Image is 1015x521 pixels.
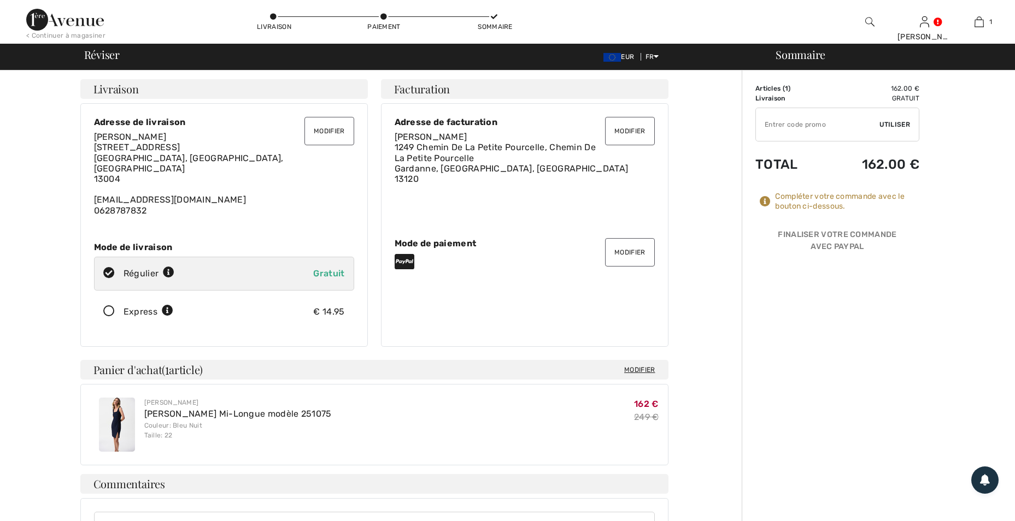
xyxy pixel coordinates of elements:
[952,15,1006,28] a: 1
[755,146,825,183] td: Total
[395,132,467,142] span: [PERSON_NAME]
[395,117,655,127] div: Adresse de facturation
[99,398,135,452] img: Robe Fourreau Mi-Longue modèle 251075
[144,421,332,440] div: Couleur: Bleu Nuit Taille: 22
[756,108,879,141] input: Code promo
[603,53,621,62] img: Euro
[755,229,919,257] div: Finaliser votre commande avec PayPal
[605,238,654,267] button: Modifier
[605,117,654,145] button: Modifier
[94,132,354,216] div: [EMAIL_ADDRESS][DOMAIN_NAME] 0628787832
[257,22,290,32] div: Livraison
[775,192,919,211] div: Compléter votre commande avec le bouton ci-dessous.
[785,85,788,92] span: 1
[395,142,629,184] span: 1249 Chemin De La Petite Pourcelle, Chemin De La Petite Pourcelle Gardanne, [GEOGRAPHIC_DATA], [G...
[162,362,203,377] span: ( article)
[634,412,659,422] s: 249 €
[94,242,354,252] div: Mode de livraison
[897,31,951,43] div: [PERSON_NAME]
[94,142,284,184] span: [STREET_ADDRESS] [GEOGRAPHIC_DATA], [GEOGRAPHIC_DATA], [GEOGRAPHIC_DATA] 13004
[367,22,400,32] div: Paiement
[879,120,910,129] span: Utiliser
[755,93,825,103] td: Livraison
[624,364,655,375] span: Modifier
[825,84,919,93] td: 162.00 €
[124,267,175,280] div: Régulier
[124,305,173,318] div: Express
[93,84,139,94] span: Livraison
[646,53,659,61] span: FR
[80,360,668,380] h4: Panier d'achat
[865,15,875,28] img: recherche
[634,399,659,409] span: 162 €
[165,362,169,376] span: 1
[304,117,354,145] button: Modifier
[144,408,332,419] a: [PERSON_NAME] Mi-Longue modèle 251075
[755,257,919,281] iframe: PayPal
[313,268,344,279] span: Gratuit
[478,22,511,32] div: Sommaire
[920,15,929,28] img: Mes infos
[395,238,655,248] div: Mode de paiement
[313,305,344,318] div: € 14.95
[94,117,354,127] div: Adresse de livraison
[975,15,984,28] img: Mon panier
[603,53,638,61] span: EUR
[755,84,825,93] td: Articles ( )
[84,49,120,60] span: Réviser
[989,17,992,27] span: 1
[825,146,919,183] td: 162.00 €
[26,9,104,31] img: 1ère Avenue
[80,474,668,494] h4: Commentaires
[825,93,919,103] td: Gratuit
[94,132,167,142] span: [PERSON_NAME]
[920,16,929,27] a: Se connecter
[762,49,1008,60] div: Sommaire
[26,31,105,40] div: < Continuer à magasiner
[394,84,450,94] span: Facturation
[144,398,332,407] div: [PERSON_NAME]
